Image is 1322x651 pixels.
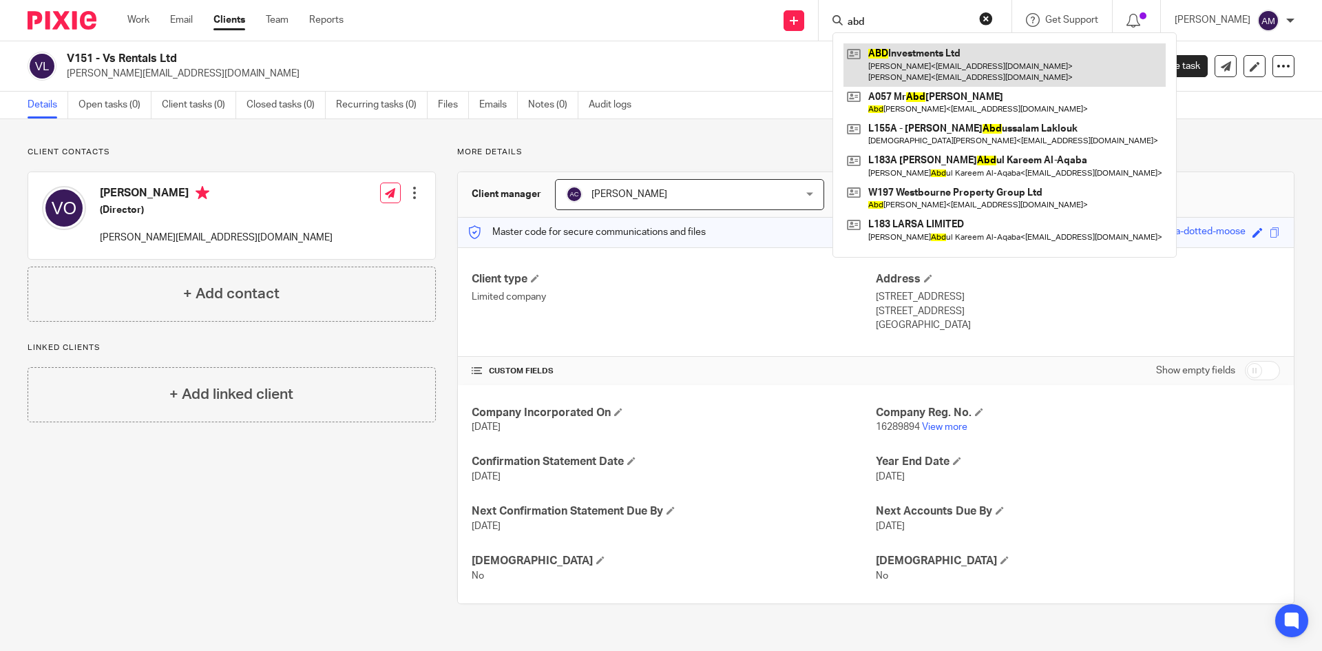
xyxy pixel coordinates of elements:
a: Emails [479,92,518,118]
p: [STREET_ADDRESS] [876,290,1280,304]
a: Recurring tasks (0) [336,92,428,118]
span: 16289894 [876,422,920,432]
p: Client contacts [28,147,436,158]
span: [DATE] [876,521,905,531]
h3: Client manager [472,187,541,201]
span: [PERSON_NAME] [591,189,667,199]
p: [GEOGRAPHIC_DATA] [876,318,1280,332]
a: Files [438,92,469,118]
a: Audit logs [589,92,642,118]
p: Limited company [472,290,876,304]
p: Linked clients [28,342,436,353]
a: Client tasks (0) [162,92,236,118]
a: View more [922,422,967,432]
h2: V151 - Vs Rentals Ltd [67,52,899,66]
span: No [472,571,484,581]
p: [STREET_ADDRESS] [876,304,1280,318]
a: Email [170,13,193,27]
h5: (Director) [100,203,333,217]
div: soft-khaki-polka-dotted-moose [1111,225,1246,240]
a: Work [127,13,149,27]
h4: Company Incorporated On [472,406,876,420]
a: Details [28,92,68,118]
img: svg%3E [1257,10,1279,32]
img: svg%3E [28,52,56,81]
span: [DATE] [472,422,501,432]
a: Reports [309,13,344,27]
img: svg%3E [566,186,583,203]
p: [PERSON_NAME][EMAIL_ADDRESS][DOMAIN_NAME] [100,231,333,245]
h4: Company Reg. No. [876,406,1280,420]
button: Clear [979,12,993,25]
span: [DATE] [472,472,501,482]
img: Pixie [28,11,96,30]
p: [PERSON_NAME] [1175,13,1250,27]
h4: Address [876,272,1280,287]
a: Open tasks (0) [78,92,151,118]
label: Show empty fields [1156,364,1235,378]
span: Get Support [1045,15,1098,25]
h4: Next Confirmation Statement Due By [472,504,876,519]
h4: + Add contact [183,283,280,304]
i: Primary [196,186,209,200]
img: svg%3E [42,186,86,230]
h4: Client type [472,272,876,287]
h4: CUSTOM FIELDS [472,366,876,377]
a: Team [266,13,288,27]
p: More details [457,147,1294,158]
h4: Next Accounts Due By [876,504,1280,519]
input: Search [846,17,970,29]
span: [DATE] [876,472,905,482]
span: [DATE] [472,521,501,531]
a: Closed tasks (0) [246,92,326,118]
h4: Confirmation Statement Date [472,455,876,469]
h4: [DEMOGRAPHIC_DATA] [472,554,876,568]
a: Notes (0) [528,92,578,118]
span: No [876,571,888,581]
h4: [PERSON_NAME] [100,186,333,203]
h4: [DEMOGRAPHIC_DATA] [876,554,1280,568]
p: [PERSON_NAME][EMAIL_ADDRESS][DOMAIN_NAME] [67,67,1107,81]
p: Master code for secure communications and files [468,225,706,239]
a: Clients [213,13,245,27]
h4: Year End Date [876,455,1280,469]
h4: + Add linked client [169,384,293,405]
